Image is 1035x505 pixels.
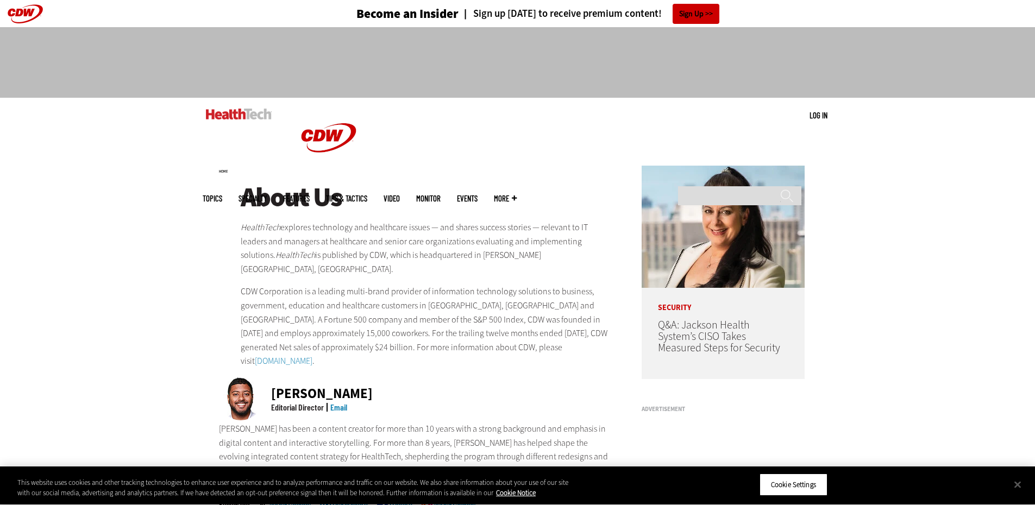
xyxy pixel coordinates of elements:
[356,8,459,20] h3: Become an Insider
[241,220,613,276] p: explores technology and healthcare issues — and shares success stories — relevant to IT leaders a...
[271,403,324,412] div: Editorial Director
[459,9,662,19] a: Sign up [DATE] to receive premium content!
[642,406,805,412] h3: Advertisement
[271,387,373,400] div: [PERSON_NAME]
[288,98,369,178] img: Home
[241,285,613,368] p: CDW Corporation is a leading multi-brand provider of information technology solutions to business...
[642,166,805,288] img: Connie Barrera
[384,194,400,203] a: Video
[496,489,536,498] a: More information about your privacy
[760,474,827,496] button: Cookie Settings
[673,4,719,24] a: Sign Up
[275,249,315,261] em: HealthTech
[17,477,569,498] div: This website uses cookies and other tracking technologies to enhance user experience and to analy...
[457,194,478,203] a: Events
[810,110,827,120] a: Log in
[239,194,267,203] span: Specialty
[283,194,310,203] a: Features
[255,355,312,367] a: [DOMAIN_NAME]
[326,194,367,203] a: Tips & Tactics
[219,422,613,491] p: [PERSON_NAME] has been a content creator for more than 10 years with a strong background and emph...
[316,8,459,20] a: Become an Insider
[288,169,369,181] a: CDW
[658,318,780,355] a: Q&A: Jackson Health System’s CISO Takes Measured Steps for Security
[320,38,716,87] iframe: advertisement
[642,288,805,312] p: Security
[241,222,280,233] em: HealthTech
[330,402,347,412] a: Email
[494,194,517,203] span: More
[206,109,272,119] img: Home
[1006,472,1030,496] button: Close
[203,194,222,203] span: Topics
[219,377,262,420] img: Ricky Ribeiro
[416,194,441,203] a: MonITor
[810,110,827,121] div: User menu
